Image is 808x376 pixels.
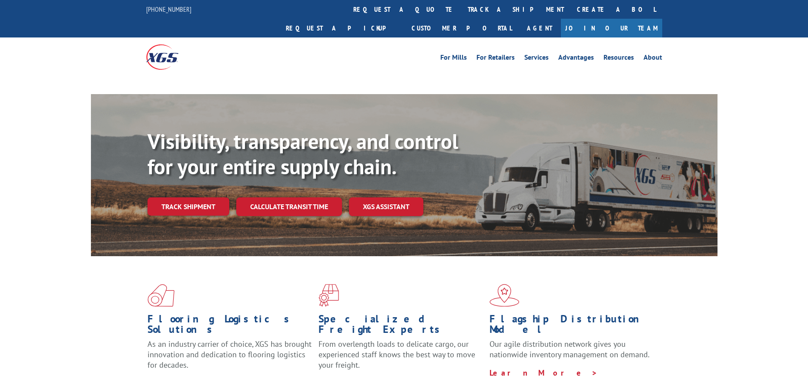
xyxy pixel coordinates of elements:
a: For Mills [440,54,467,64]
span: Our agile distribution network gives you nationwide inventory management on demand. [489,339,650,359]
img: xgs-icon-total-supply-chain-intelligence-red [148,284,174,307]
a: About [644,54,662,64]
img: xgs-icon-flagship-distribution-model-red [489,284,520,307]
img: xgs-icon-focused-on-flooring-red [319,284,339,307]
a: Calculate transit time [236,197,342,216]
h1: Flooring Logistics Solutions [148,314,312,339]
a: Customer Portal [405,19,518,37]
a: Resources [603,54,634,64]
a: XGS ASSISTANT [349,197,423,216]
a: Agent [518,19,561,37]
a: Join Our Team [561,19,662,37]
h1: Flagship Distribution Model [489,314,654,339]
a: Request a pickup [279,19,405,37]
b: Visibility, transparency, and control for your entire supply chain. [148,128,458,180]
a: Advantages [558,54,594,64]
h1: Specialized Freight Experts [319,314,483,339]
span: As an industry carrier of choice, XGS has brought innovation and dedication to flooring logistics... [148,339,312,370]
a: Services [524,54,549,64]
a: [PHONE_NUMBER] [146,5,191,14]
a: Track shipment [148,197,229,216]
a: For Retailers [476,54,515,64]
